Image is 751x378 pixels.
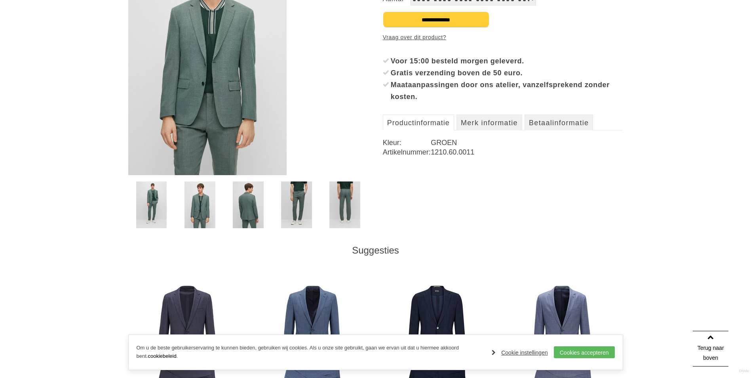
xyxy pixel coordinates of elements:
dd: 1210.60.0011 [431,147,623,157]
a: Cookies accepteren [554,346,615,358]
a: Vraag over dit product? [383,31,446,43]
li: Maataanpassingen door ons atelier, vanzelfsprekend zonder kosten. [383,79,623,103]
a: Betaalinformatie [525,115,593,130]
img: boss-50495315-50495316-kostuums [184,181,215,228]
dd: GROEN [431,138,623,147]
a: Terug naar boven [693,331,728,367]
a: Merk informatie [456,115,522,130]
dt: Artikelnummer: [383,147,431,157]
img: boss-50495315-50495316-kostuums [136,181,167,228]
img: boss-50495315-50495316-kostuums [281,181,312,228]
div: Suggesties [128,244,623,256]
img: boss-50495315-50495316-kostuums [233,181,264,228]
div: Voor 15:00 besteld morgen geleverd. [391,55,623,67]
div: Gratis verzending boven de 50 euro. [391,67,623,79]
dt: Kleur: [383,138,431,147]
a: Divide [739,366,749,376]
a: Cookie instellingen [492,347,548,359]
a: Productinformatie [383,115,454,130]
a: cookiebeleid [148,353,176,359]
p: Om u de beste gebruikerservaring te kunnen bieden, gebruiken wij cookies. Als u onze site gebruik... [137,344,484,361]
img: boss-50495315-50495316-kostuums [329,181,360,228]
